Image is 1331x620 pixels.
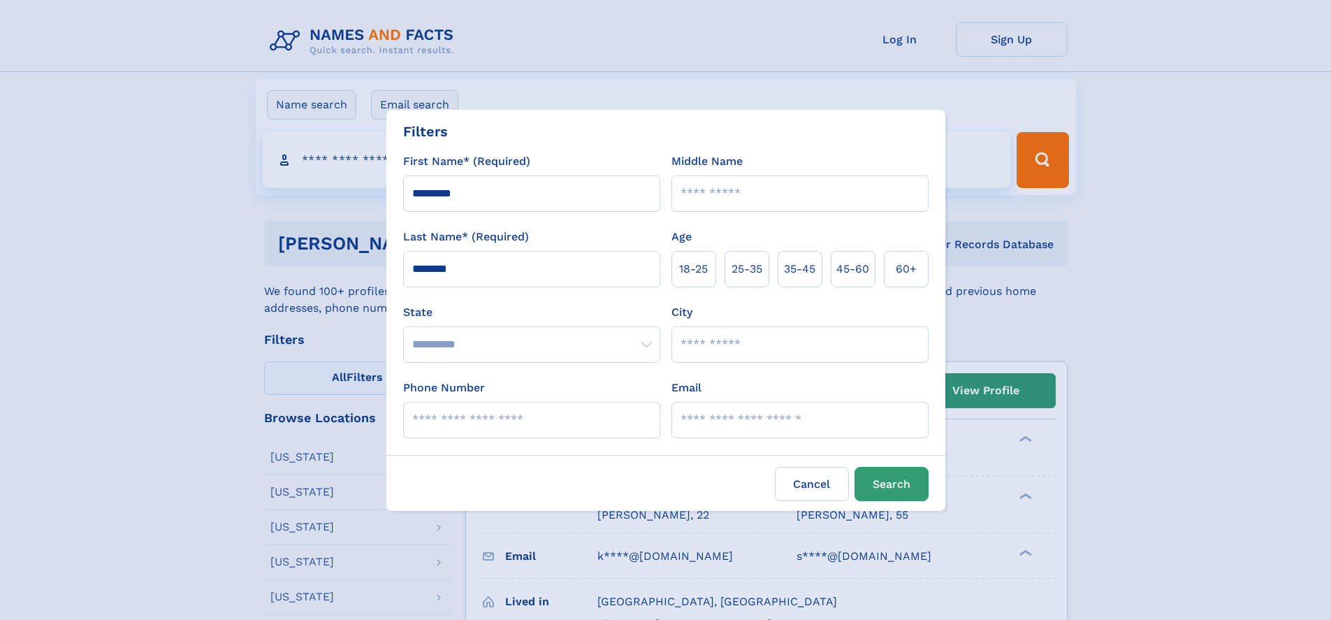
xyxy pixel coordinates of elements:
[671,229,692,245] label: Age
[784,261,815,277] span: 35‑45
[836,261,869,277] span: 45‑60
[732,261,762,277] span: 25‑35
[671,304,692,321] label: City
[854,467,929,501] button: Search
[896,261,917,277] span: 60+
[775,467,849,501] label: Cancel
[403,153,530,170] label: First Name* (Required)
[671,153,743,170] label: Middle Name
[403,380,485,396] label: Phone Number
[671,380,701,396] label: Email
[403,229,529,245] label: Last Name* (Required)
[403,304,660,321] label: State
[403,121,448,142] div: Filters
[679,261,708,277] span: 18‑25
